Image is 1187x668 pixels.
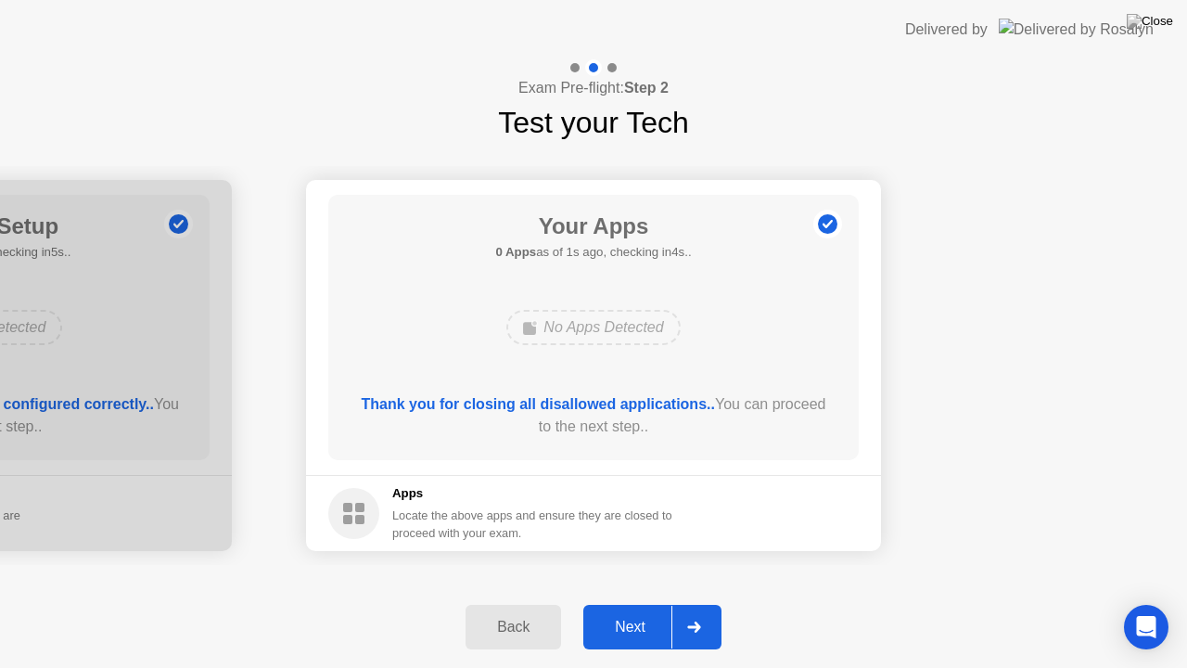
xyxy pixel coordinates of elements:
h4: Exam Pre-flight: [518,77,669,99]
h5: Apps [392,484,673,503]
div: Open Intercom Messenger [1124,605,1168,649]
img: Delivered by Rosalyn [999,19,1154,40]
button: Back [466,605,561,649]
h1: Your Apps [495,210,691,243]
h1: Test your Tech [498,100,689,145]
div: Back [471,619,555,636]
b: 0 Apps [495,245,536,259]
b: Step 2 [624,80,669,96]
img: Close [1127,14,1173,29]
div: Next [589,619,671,636]
div: Locate the above apps and ensure they are closed to proceed with your exam. [392,507,673,542]
h5: as of 1s ago, checking in4s.. [495,243,691,262]
div: No Apps Detected [506,310,680,345]
b: Thank you for closing all disallowed applications.. [362,396,715,412]
div: Delivered by [905,19,988,41]
button: Next [583,605,721,649]
div: You can proceed to the next step.. [355,393,833,438]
